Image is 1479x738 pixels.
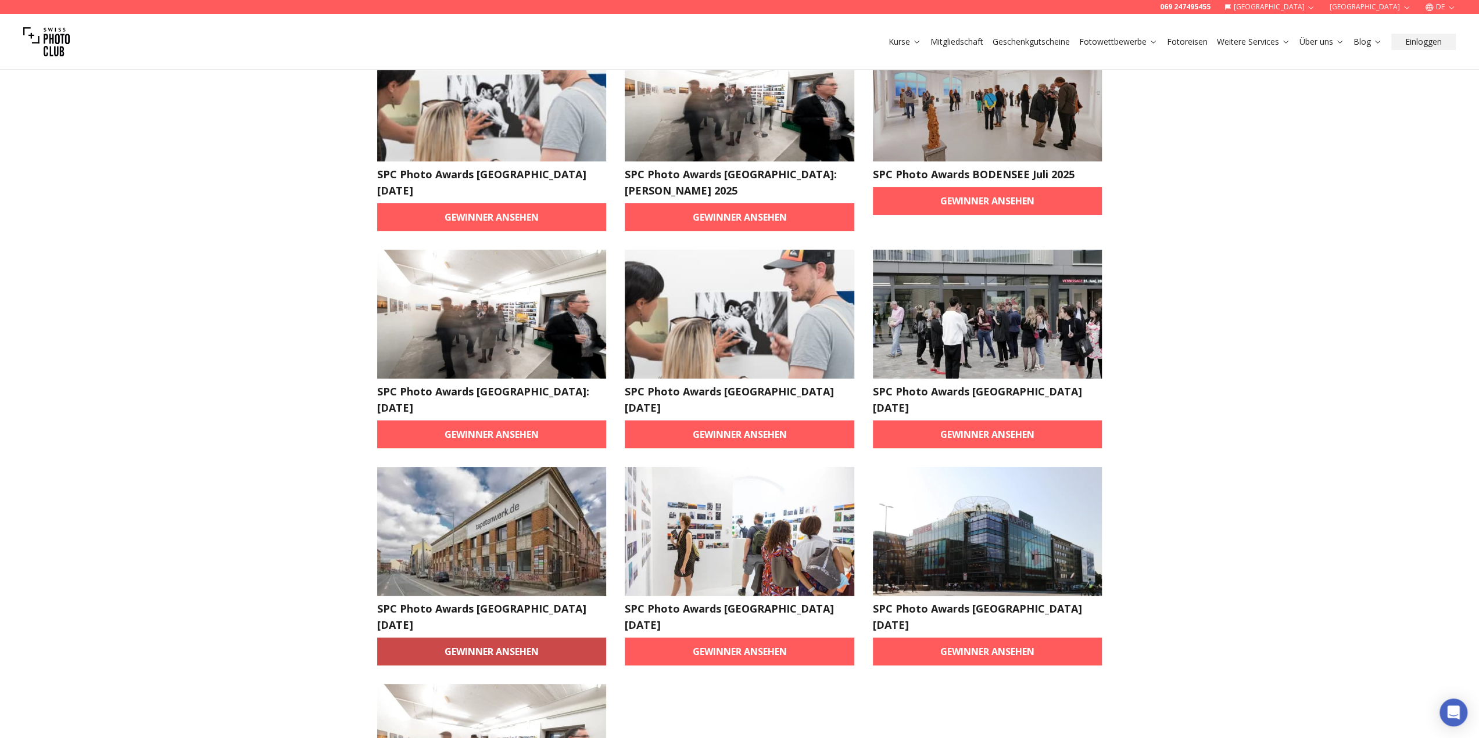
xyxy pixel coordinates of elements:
a: Gewinner ansehen [625,638,854,665]
a: Gewinner ansehen [377,420,607,448]
div: Open Intercom Messenger [1439,699,1467,726]
h2: SPC Photo Awards [GEOGRAPHIC_DATA] [DATE] [377,166,607,199]
a: Kurse [889,36,921,48]
a: Gewinner ansehen [625,420,854,448]
a: Blog [1353,36,1382,48]
h2: SPC Photo Awards [GEOGRAPHIC_DATA] [DATE] [873,383,1102,416]
a: Gewinner ansehen [873,420,1102,448]
img: Swiss photo club [23,19,70,65]
img: SPC Photo Awards BODENSEE Juli 2025 [873,33,1102,161]
button: Fotowettbewerbe [1075,34,1162,50]
a: Fotoreisen [1167,36,1208,48]
a: Mitgliedschaft [930,36,983,48]
a: Fotowettbewerbe [1079,36,1158,48]
button: Einloggen [1391,34,1456,50]
button: Über uns [1295,34,1349,50]
button: Kurse [884,34,926,50]
img: SPC Photo Awards BERLIN May 2025 [873,250,1102,379]
button: Fotoreisen [1162,34,1212,50]
h2: SPC Photo Awards [GEOGRAPHIC_DATA]: [PERSON_NAME] 2025 [625,166,854,199]
img: SPC Photo Awards LEIPZIG Mai 2025 [377,467,607,596]
img: SPC Photo Awards DRESDEN September 2025 [377,33,607,161]
button: Weitere Services [1212,34,1295,50]
a: Gewinner ansehen [625,203,854,231]
button: Geschenkgutscheine [988,34,1075,50]
a: Gewinner ansehen [377,638,607,665]
a: Weitere Services [1217,36,1290,48]
h2: SPC Photo Awards [GEOGRAPHIC_DATA]: [DATE] [377,383,607,416]
h2: SPC Photo Awards BODENSEE Juli 2025 [873,166,1102,182]
button: Blog [1349,34,1387,50]
a: Gewinner ansehen [873,187,1102,215]
img: SPC Photo Awards WIEN Juni 2025 [625,250,854,379]
h2: SPC Photo Awards [GEOGRAPHIC_DATA] [DATE] [377,600,607,633]
img: SPC Photo Awards Zürich: Herbst 2025 [625,33,854,161]
img: SPC Photo Awards HAMBURG April 2025 [873,467,1102,596]
a: Geschenkgutscheine [993,36,1070,48]
h2: SPC Photo Awards [GEOGRAPHIC_DATA] [DATE] [625,600,854,633]
a: 069 247495455 [1160,2,1211,12]
a: Gewinner ansehen [377,203,607,231]
img: SPC Photo Awards Zürich: Juni 2025 [377,250,607,379]
img: SPC Photo Awards MÜNCHEN April 2025 [625,467,854,596]
h2: SPC Photo Awards [GEOGRAPHIC_DATA] [DATE] [873,600,1102,633]
h2: SPC Photo Awards [GEOGRAPHIC_DATA] [DATE] [625,383,854,416]
button: Mitgliedschaft [926,34,988,50]
a: Gewinner ansehen [873,638,1102,665]
a: Über uns [1299,36,1344,48]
